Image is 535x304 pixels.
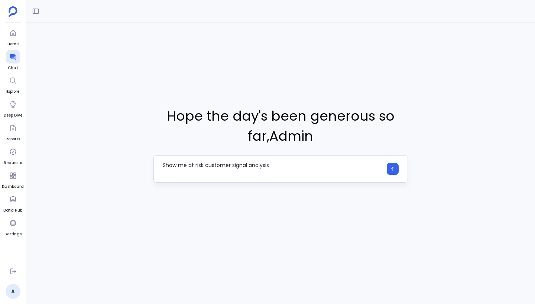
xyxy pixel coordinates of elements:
[6,121,20,142] a: Reports
[153,106,408,146] span: Hope the day's been generous so far , Admin
[6,65,20,71] span: Chat
[4,231,22,237] span: Settings
[4,98,22,118] a: Deep Dive
[6,136,20,142] span: Reports
[163,161,382,176] textarea: Show me at risk customer signal analysis
[3,193,22,213] a: Data Hub
[3,207,22,213] span: Data Hub
[9,6,17,17] img: petavue logo
[4,112,22,118] span: Deep Dive
[6,26,20,47] a: Home
[6,89,20,95] span: Explore
[4,160,22,166] span: Requests
[6,50,20,71] a: Chat
[6,74,20,95] a: Explore
[2,169,24,190] a: Dashboard
[4,145,22,166] a: Requests
[2,184,24,190] span: Dashboard
[4,216,22,237] a: Settings
[6,41,20,47] span: Home
[6,284,20,299] a: A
